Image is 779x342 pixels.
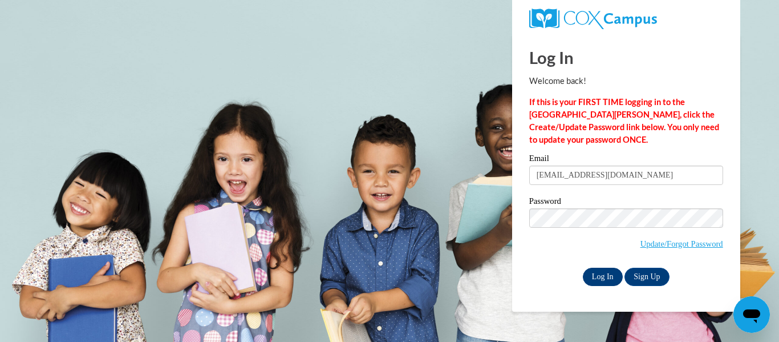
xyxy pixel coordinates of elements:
strong: If this is your FIRST TIME logging in to the [GEOGRAPHIC_DATA][PERSON_NAME], click the Create/Upd... [529,97,719,144]
img: COX Campus [529,9,657,29]
a: COX Campus [529,9,723,29]
iframe: Button to launch messaging window [733,296,770,333]
a: Sign Up [624,268,669,286]
label: Password [529,197,723,208]
a: Update/Forgot Password [640,239,723,248]
h1: Log In [529,46,723,69]
input: Log In [583,268,623,286]
p: Welcome back! [529,75,723,87]
label: Email [529,154,723,166]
